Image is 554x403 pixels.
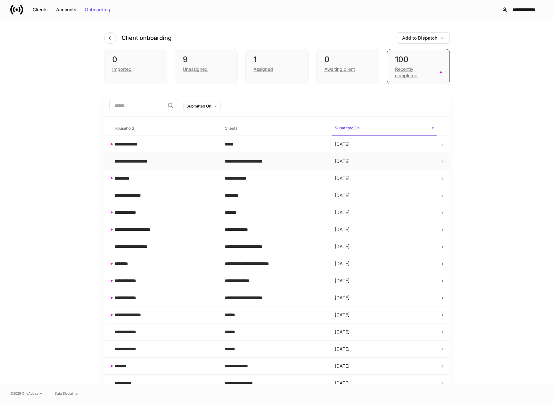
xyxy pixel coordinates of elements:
[253,66,273,72] div: Assigned
[330,136,440,153] td: [DATE]
[245,49,308,84] div: 1Assigned
[222,122,327,135] span: Clients
[186,103,211,109] div: Submitted On
[330,255,440,272] td: [DATE]
[395,54,442,65] div: 100
[55,391,79,396] a: Data Disclaimer
[330,323,440,341] td: [DATE]
[114,125,134,131] h6: Household
[387,49,450,84] div: 100Recently completed
[33,7,48,12] div: Clients
[335,125,360,131] h6: Submitted On
[112,66,132,72] div: Imported
[81,5,114,15] button: Onboarding
[85,7,110,12] div: Onboarding
[395,66,436,79] div: Recently completed
[56,7,76,12] div: Accounts
[253,54,300,65] div: 1
[183,54,230,65] div: 9
[183,66,208,72] div: Unassigned
[10,391,42,396] span: © 2025 OneAdvisory
[324,66,355,72] div: Awaiting client
[175,49,238,84] div: 9Unassigned
[28,5,52,15] button: Clients
[402,36,444,40] div: Add to Dispatch
[112,54,159,65] div: 0
[330,341,440,358] td: [DATE]
[397,32,450,44] button: Add to Dispatch
[225,125,237,131] h6: Clients
[330,153,440,170] td: [DATE]
[330,204,440,221] td: [DATE]
[330,375,440,392] td: [DATE]
[330,238,440,255] td: [DATE]
[104,49,167,84] div: 0Imported
[330,221,440,238] td: [DATE]
[330,289,440,306] td: [DATE]
[183,101,221,111] button: Submitted On
[330,358,440,375] td: [DATE]
[112,122,217,135] span: Household
[324,54,371,65] div: 0
[330,306,440,323] td: [DATE]
[330,170,440,187] td: [DATE]
[330,187,440,204] td: [DATE]
[330,272,440,289] td: [DATE]
[316,49,379,84] div: 0Awaiting client
[332,122,437,136] span: Submitted On
[52,5,81,15] button: Accounts
[122,34,172,42] h4: Client onboarding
